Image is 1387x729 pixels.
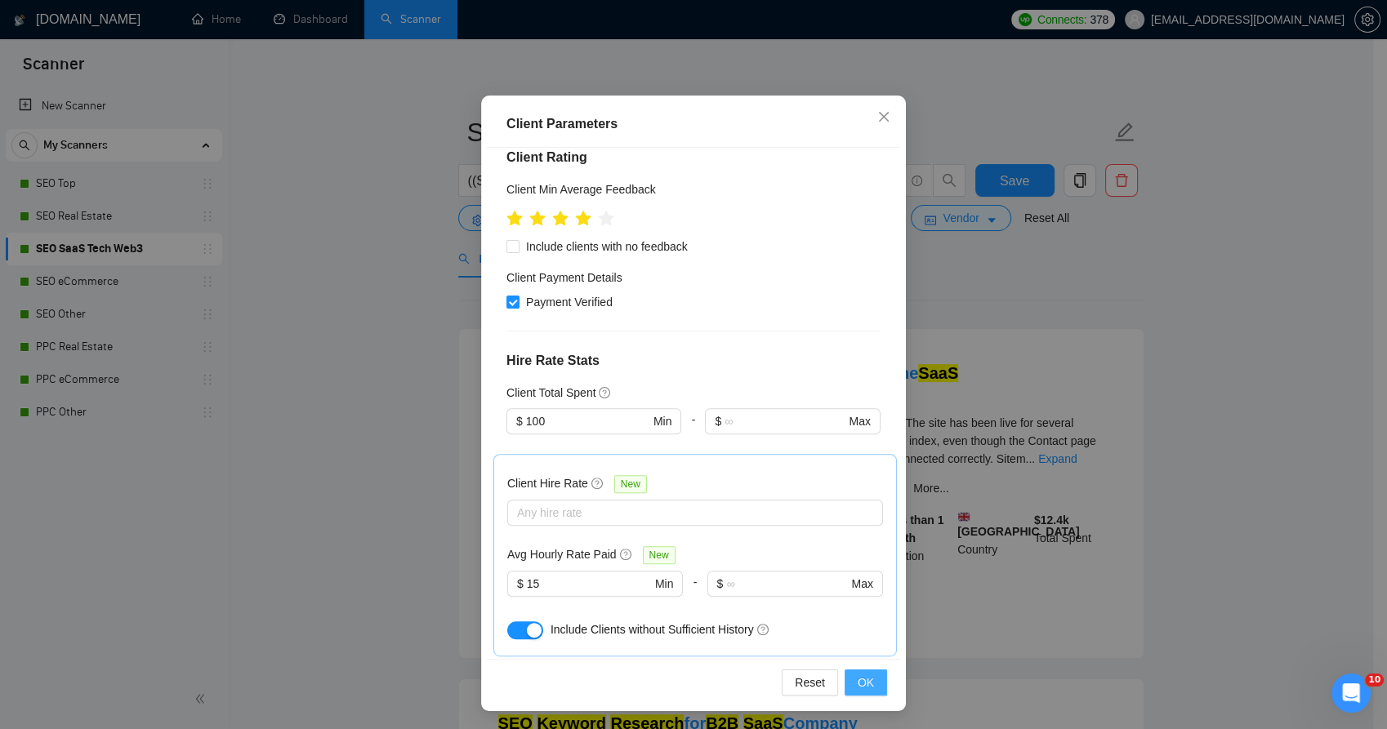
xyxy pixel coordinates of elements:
span: star [598,211,614,227]
span: star [552,211,569,227]
span: question-circle [599,386,612,399]
span: question-circle [757,623,770,636]
span: $ [517,575,524,593]
button: Reset [782,669,838,696]
h4: Hire Rate Stats [506,351,881,371]
div: - [681,408,705,454]
span: $ [516,412,523,430]
span: question-circle [620,548,633,561]
span: $ [715,412,721,430]
button: Close [862,96,906,140]
input: 0 [527,575,652,593]
input: ∞ [725,412,845,430]
span: Max [850,412,871,430]
span: Include clients with no feedback [520,238,694,256]
input: ∞ [726,575,848,593]
span: New [643,546,676,564]
span: question-circle [591,477,604,490]
h5: Avg Hourly Rate Paid [507,545,617,563]
span: Max [852,575,873,593]
input: 0 [526,412,650,430]
span: OK [858,673,874,691]
span: Reset [795,673,825,691]
iframe: Intercom live chat [1331,673,1371,713]
span: Min [655,575,674,593]
span: star [575,211,591,227]
span: star [506,211,523,227]
h4: Client Rating [506,148,881,167]
h5: Client Hire Rate [507,474,588,492]
span: 10 [1365,673,1384,687]
h5: Client Min Average Feedback [506,180,656,198]
span: Min [653,412,672,430]
span: Payment Verified [520,293,619,311]
h4: Client Payment Details [506,269,622,287]
span: Include Clients without Sufficient History [551,623,754,636]
span: close [877,110,890,123]
button: OK [845,669,887,696]
span: New [614,475,647,493]
div: - [683,571,707,616]
h5: Client Total Spent [506,384,595,402]
span: $ [717,575,724,593]
span: star [529,211,546,227]
div: Client Parameters [506,114,881,134]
